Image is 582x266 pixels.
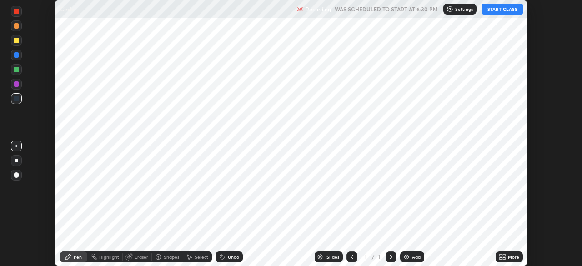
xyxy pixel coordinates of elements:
p: Circle [60,5,75,13]
div: Add [412,255,421,259]
div: Undo [228,255,239,259]
div: Highlight [99,255,119,259]
button: START CLASS [482,4,523,15]
div: Slides [326,255,339,259]
div: / [372,254,375,260]
p: Recording [306,6,331,13]
div: Pen [74,255,82,259]
img: class-settings-icons [446,5,453,13]
div: Select [195,255,208,259]
div: 1 [376,253,382,261]
div: More [508,255,519,259]
img: recording.375f2c34.svg [296,5,304,13]
div: Eraser [135,255,148,259]
p: Settings [455,7,473,11]
div: Shapes [164,255,179,259]
img: add-slide-button [403,253,410,261]
h5: WAS SCHEDULED TO START AT 6:30 PM [335,5,438,13]
div: 1 [361,254,370,260]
